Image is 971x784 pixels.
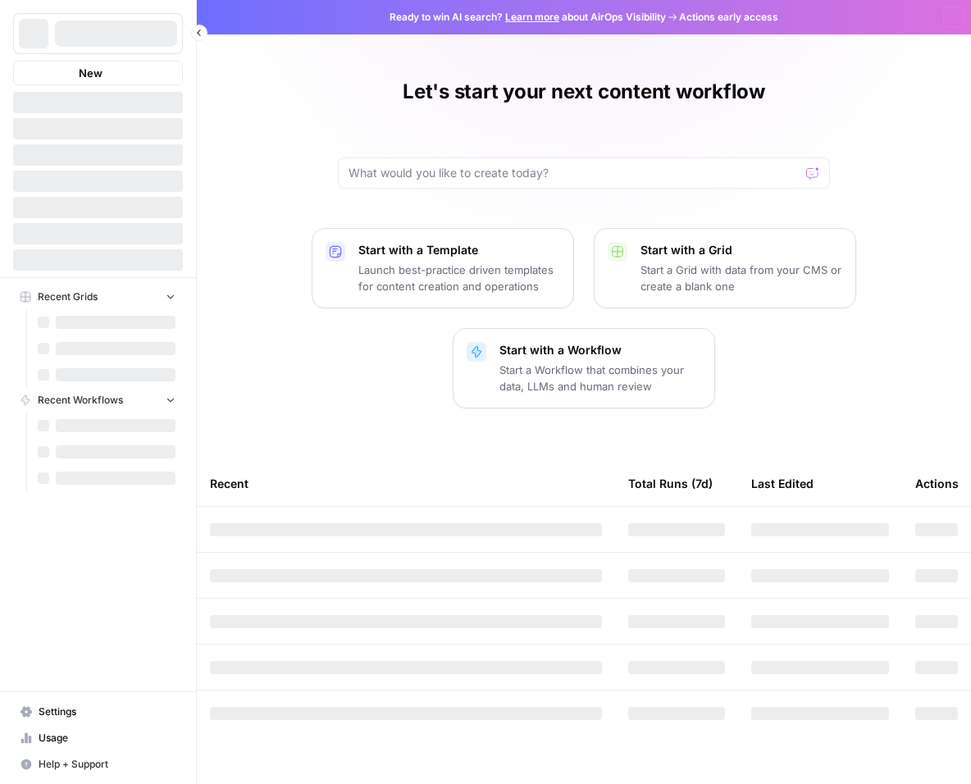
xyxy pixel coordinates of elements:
[453,328,715,408] button: Start with a WorkflowStart a Workflow that combines your data, LLMs and human review
[13,61,183,85] button: New
[13,285,183,309] button: Recent Grids
[13,751,183,777] button: Help + Support
[39,757,176,772] span: Help + Support
[640,242,842,258] p: Start with a Grid
[210,461,602,506] div: Recent
[499,342,701,358] p: Start with a Workflow
[38,289,98,304] span: Recent Grids
[39,731,176,745] span: Usage
[505,11,559,23] a: Learn more
[13,725,183,751] a: Usage
[679,10,778,25] span: Actions early access
[13,388,183,413] button: Recent Workflows
[39,704,176,719] span: Settings
[751,461,814,506] div: Last Edited
[13,699,183,725] a: Settings
[79,65,103,81] span: New
[403,79,765,105] h1: Let's start your next content workflow
[640,262,842,294] p: Start a Grid with data from your CMS or create a blank one
[390,10,666,25] span: Ready to win AI search? about AirOps Visibility
[915,461,959,506] div: Actions
[594,228,856,308] button: Start with a GridStart a Grid with data from your CMS or create a blank one
[312,228,574,308] button: Start with a TemplateLaunch best-practice driven templates for content creation and operations
[499,362,701,394] p: Start a Workflow that combines your data, LLMs and human review
[628,461,713,506] div: Total Runs (7d)
[358,242,560,258] p: Start with a Template
[38,393,123,408] span: Recent Workflows
[349,165,800,181] input: What would you like to create today?
[358,262,560,294] p: Launch best-practice driven templates for content creation and operations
